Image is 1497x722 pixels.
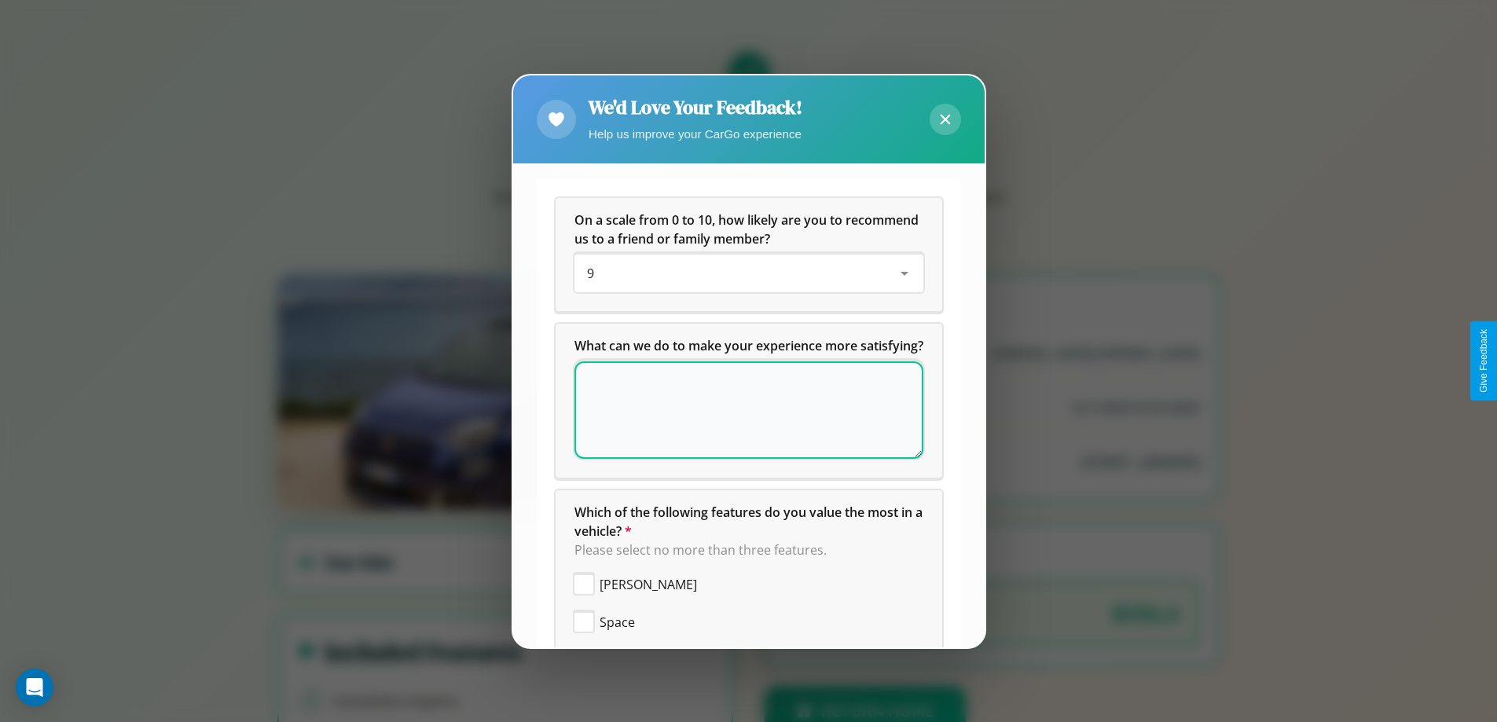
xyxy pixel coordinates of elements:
[574,337,923,354] span: What can we do to make your experience more satisfying?
[600,613,635,632] span: Space
[574,504,926,540] span: Which of the following features do you value the most in a vehicle?
[600,575,697,594] span: [PERSON_NAME]
[574,541,827,559] span: Please select no more than three features.
[574,211,923,248] h5: On a scale from 0 to 10, how likely are you to recommend us to a friend or family member?
[589,123,802,145] p: Help us improve your CarGo experience
[574,211,922,247] span: On a scale from 0 to 10, how likely are you to recommend us to a friend or family member?
[1478,329,1489,393] div: Give Feedback
[587,265,594,282] span: 9
[556,198,942,311] div: On a scale from 0 to 10, how likely are you to recommend us to a friend or family member?
[589,94,802,120] h2: We'd Love Your Feedback!
[16,669,53,706] div: Open Intercom Messenger
[574,255,923,292] div: On a scale from 0 to 10, how likely are you to recommend us to a friend or family member?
